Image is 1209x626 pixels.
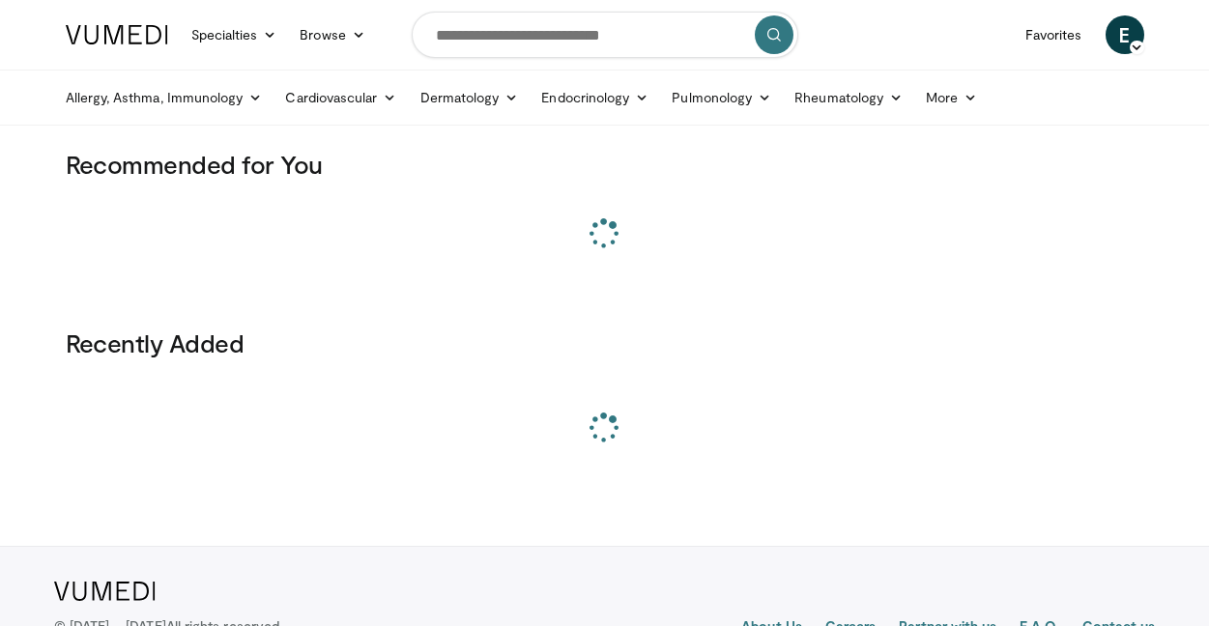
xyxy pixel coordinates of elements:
a: Specialties [180,15,289,54]
a: Browse [288,15,377,54]
a: Allergy, Asthma, Immunology [54,78,274,117]
input: Search topics, interventions [412,12,798,58]
a: Dermatology [409,78,531,117]
a: Rheumatology [783,78,914,117]
a: Pulmonology [660,78,783,117]
a: Favorites [1014,15,1094,54]
img: VuMedi Logo [66,25,168,44]
h3: Recently Added [66,327,1144,358]
h3: Recommended for You [66,149,1144,180]
img: VuMedi Logo [54,582,156,601]
a: E [1106,15,1144,54]
a: More [914,78,989,117]
a: Cardiovascular [273,78,408,117]
a: Endocrinology [530,78,660,117]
